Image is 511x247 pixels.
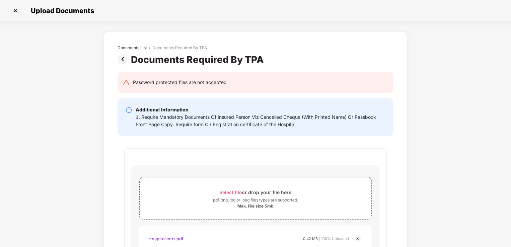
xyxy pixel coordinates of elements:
img: svg+xml;base64,PHN2ZyBpZD0iQ3Jvc3MtMzJ4MzIiIHhtbG5zPSJodHRwOi8vd3d3LnczLm9yZy8yMDAwL3N2ZyIgd2lkdG... [10,5,21,16]
b: Additional Information [136,107,189,112]
div: 1. Require Mandatory Documents Of Insured Person Viz Cancelled Cheque (With Printed Name) Or Pass... [136,113,385,128]
div: Password protected files are not accepted [133,79,227,86]
div: Documents List [118,45,147,51]
span: Select file [220,189,242,195]
span: Upload Documents [24,7,97,15]
img: svg+xml;base64,PHN2ZyBpZD0iUHJldi0zMngzMiIgeG1sbnM9Imh0dHA6Ly93d3cudzMub3JnLzIwMDAvc3ZnIiB3aWR0aD... [118,54,131,65]
div: Documents Required By TPA [152,45,207,51]
span: 0.42 MB [303,236,318,241]
div: Max. File size 5mb [237,203,274,209]
div: > [148,45,151,51]
div: Hospital cert.pdf [148,233,184,244]
div: or drop your file here [220,188,292,197]
img: svg+xml;base64,PHN2ZyBpZD0iQ3Jvc3MtMjR4MjQiIHhtbG5zPSJodHRwOi8vd3d3LnczLm9yZy8yMDAwL3N2ZyIgd2lkdG... [354,235,362,243]
img: svg+xml;base64,PHN2ZyBpZD0iSW5mby0yMHgyMCIgeG1sbnM9Imh0dHA6Ly93d3cudzMub3JnLzIwMDAvc3ZnIiB3aWR0aD... [126,107,132,113]
div: pdf, png, jpg or jpeg files types are supported. [213,197,298,203]
div: Documents Required By TPA [131,54,267,65]
img: svg+xml;base64,PHN2ZyB4bWxucz0iaHR0cDovL3d3dy53My5vcmcvMjAwMC9zdmciIHdpZHRoPSIyNCIgaGVpZ2h0PSIyNC... [123,79,130,86]
span: Select fileor drop your file herepdf, png, jpg or jpeg files types are supported.Max. File size 5mb [140,182,371,214]
span: | 100% Uploaded [319,236,349,241]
